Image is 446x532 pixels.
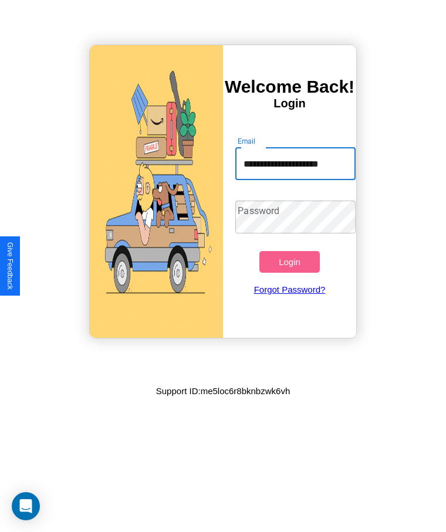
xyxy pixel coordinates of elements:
[229,273,349,306] a: Forgot Password?
[223,97,356,110] h4: Login
[238,136,256,146] label: Email
[12,492,40,520] div: Open Intercom Messenger
[156,383,290,399] p: Support ID: me5loc6r8bknbzwk6vh
[223,77,356,97] h3: Welcome Back!
[6,242,14,290] div: Give Feedback
[259,251,319,273] button: Login
[90,45,223,338] img: gif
